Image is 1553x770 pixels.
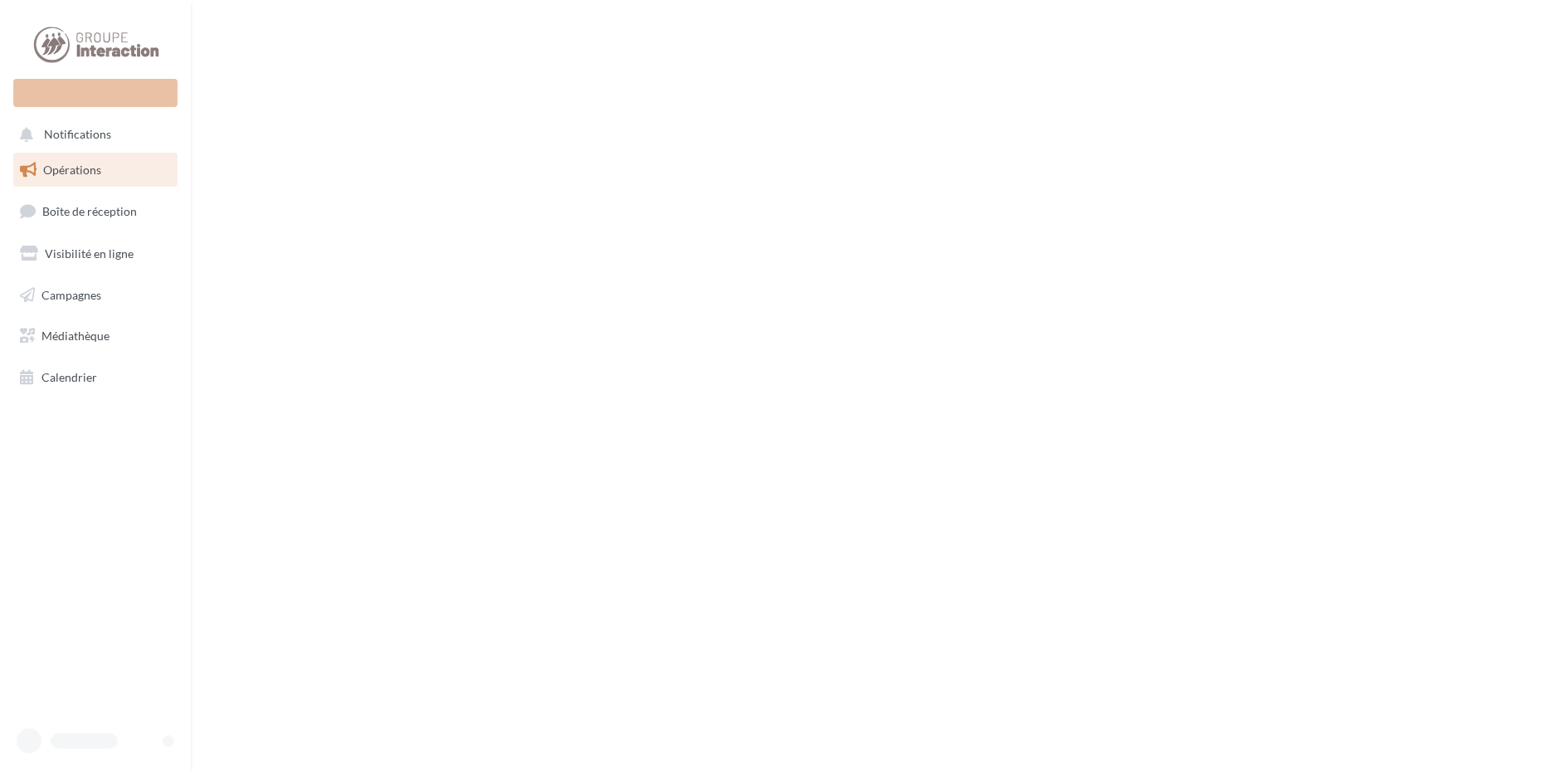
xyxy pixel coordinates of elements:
[10,193,181,229] a: Boîte de réception
[41,329,110,343] span: Médiathèque
[10,278,181,313] a: Campagnes
[10,360,181,395] a: Calendrier
[10,319,181,353] a: Médiathèque
[41,287,101,301] span: Campagnes
[13,79,178,107] div: Nouvelle campagne
[42,204,137,218] span: Boîte de réception
[45,246,134,261] span: Visibilité en ligne
[10,236,181,271] a: Visibilité en ligne
[41,370,97,384] span: Calendrier
[10,153,181,188] a: Opérations
[44,128,111,142] span: Notifications
[43,163,101,177] span: Opérations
